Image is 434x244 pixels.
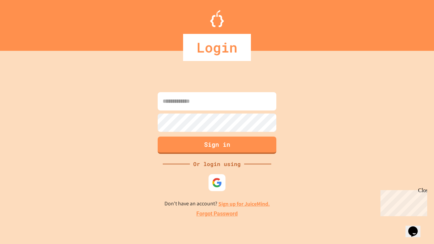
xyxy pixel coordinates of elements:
iframe: chat widget [406,217,427,237]
a: Forgot Password [196,210,238,218]
div: Or login using [190,160,244,168]
button: Sign in [158,137,276,154]
div: Login [183,34,251,61]
iframe: chat widget [378,187,427,216]
a: Sign up for JuiceMind. [218,200,270,207]
div: Chat with us now!Close [3,3,47,43]
p: Don't have an account? [164,200,270,208]
img: Logo.svg [210,10,224,27]
img: google-icon.svg [212,178,222,188]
